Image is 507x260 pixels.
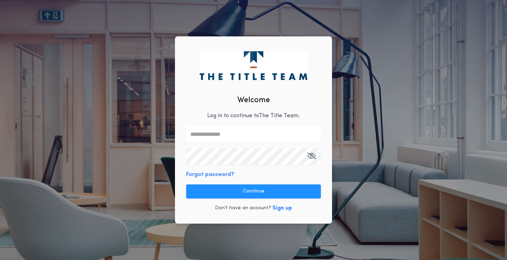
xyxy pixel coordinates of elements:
p: Log in to continue to The Title Team . [207,112,300,120]
button: Forgot password? [186,170,234,179]
button: Continue [186,184,321,198]
button: Sign up [272,204,292,212]
img: logo [200,51,307,80]
p: Don't have an account? [215,205,271,212]
h2: Welcome [237,94,270,106]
